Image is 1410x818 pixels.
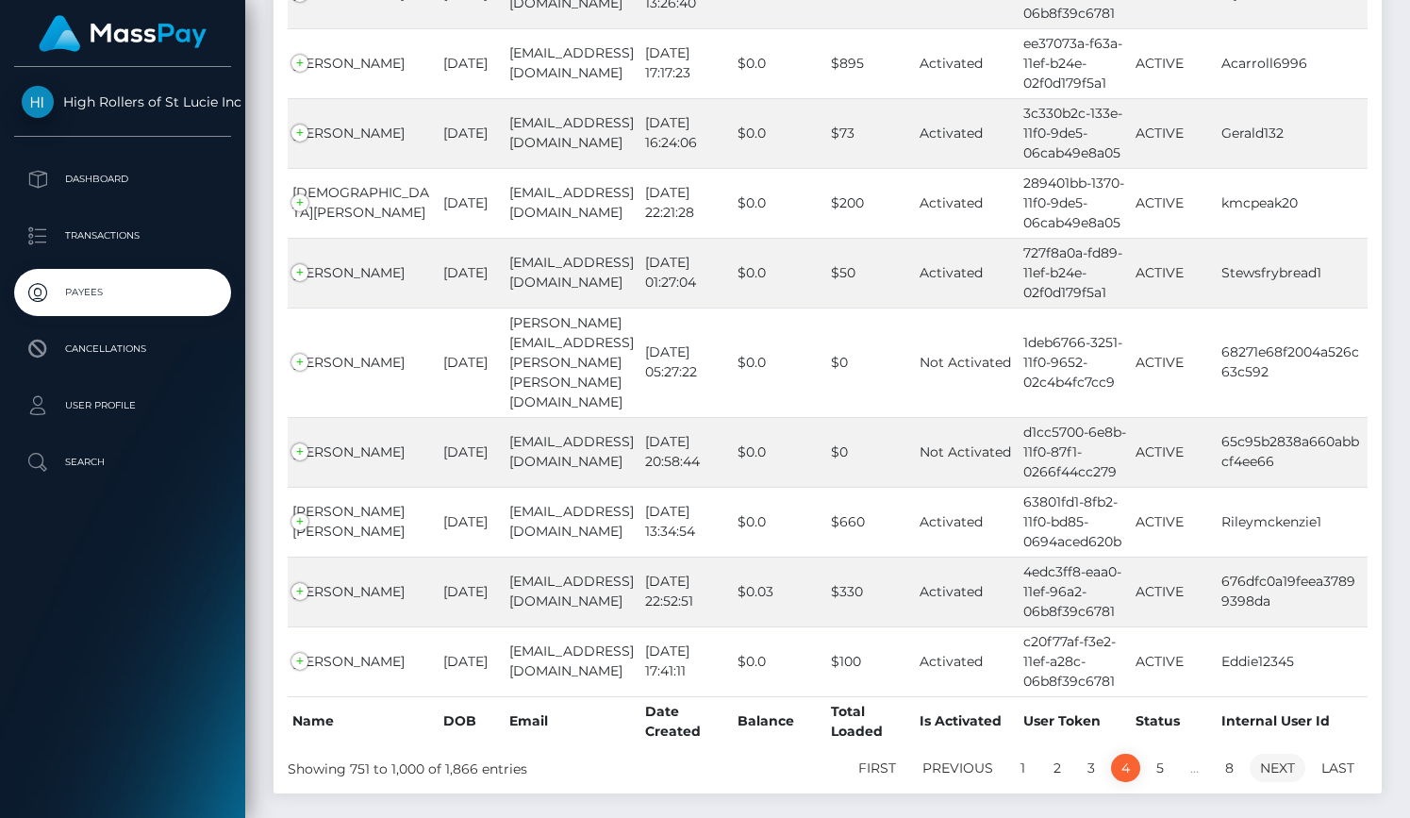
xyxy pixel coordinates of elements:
[288,752,722,779] div: Showing 751 to 1,000 of 1,866 entries
[733,626,826,696] td: $0.0
[1131,238,1217,308] td: ACTIVE
[1217,557,1368,626] td: 676dfc0a19feea37899398da
[915,28,1019,98] td: Activated
[1217,28,1368,98] td: Acarroll6996
[439,168,505,238] td: [DATE]
[505,98,640,168] td: [EMAIL_ADDRESS][DOMAIN_NAME]
[1217,696,1368,746] th: Internal User Id
[1019,168,1131,238] td: 289401bb-1370-11f0-9de5-06cab49e8a05
[22,335,224,363] p: Cancellations
[22,222,224,250] p: Transactions
[14,156,231,203] a: Dashboard
[640,308,733,417] td: [DATE] 05:27:22
[640,557,733,626] td: [DATE] 22:52:51
[640,98,733,168] td: [DATE] 16:24:06
[288,626,439,696] td: [PERSON_NAME]
[1215,754,1244,782] a: 8
[826,417,915,487] td: $0
[22,278,224,307] p: Payees
[1217,417,1368,487] td: 65c95b2838a660abbcf4ee66
[439,626,505,696] td: [DATE]
[733,238,826,308] td: $0.0
[1131,28,1217,98] td: ACTIVE
[288,98,439,168] td: [PERSON_NAME]
[1217,308,1368,417] td: 68271e68f2004a526c63c592
[288,557,439,626] td: [PERSON_NAME]
[733,28,826,98] td: $0.0
[505,557,640,626] td: [EMAIL_ADDRESS][DOMAIN_NAME]
[439,308,505,417] td: [DATE]
[826,557,915,626] td: $330
[439,696,505,746] th: DOB
[826,98,915,168] td: $73
[733,417,826,487] td: $0.0
[1311,754,1365,782] a: Last
[1131,168,1217,238] td: ACTIVE
[640,28,733,98] td: [DATE] 17:17:23
[733,487,826,557] td: $0.0
[915,626,1019,696] td: Activated
[1077,754,1105,782] a: 3
[1131,98,1217,168] td: ACTIVE
[640,238,733,308] td: [DATE] 01:27:04
[826,696,915,746] th: Total Loaded
[733,557,826,626] td: $0.03
[505,417,640,487] td: [EMAIL_ADDRESS][DOMAIN_NAME]
[505,28,640,98] td: [EMAIL_ADDRESS][DOMAIN_NAME]
[14,93,231,110] span: High Rollers of St Lucie Inc
[505,487,640,557] td: [EMAIL_ADDRESS][DOMAIN_NAME]
[439,238,505,308] td: [DATE]
[1131,696,1217,746] th: Status
[1146,754,1174,782] a: 5
[1217,98,1368,168] td: Gerald132
[1250,754,1305,782] a: Next
[1019,557,1131,626] td: 4edc3ff8-eaa0-11ef-96a2-06b8f39c6781
[505,696,640,746] th: Email
[915,168,1019,238] td: Activated
[640,487,733,557] td: [DATE] 13:34:54
[14,212,231,259] a: Transactions
[1131,308,1217,417] td: ACTIVE
[22,448,224,476] p: Search
[640,696,733,746] th: Date Created
[439,487,505,557] td: [DATE]
[915,487,1019,557] td: Activated
[22,392,224,420] p: User Profile
[848,754,906,782] a: First
[733,696,826,746] th: Balance
[640,168,733,238] td: [DATE] 22:21:28
[733,168,826,238] td: $0.0
[826,168,915,238] td: $200
[826,28,915,98] td: $895
[1019,696,1131,746] th: User Token
[39,15,207,52] img: MassPay Logo
[1019,308,1131,417] td: 1deb6766-3251-11f0-9652-02c4b4fc7cc9
[288,308,439,417] td: [PERSON_NAME]
[1131,487,1217,557] td: ACTIVE
[288,487,439,557] td: [PERSON_NAME] [PERSON_NAME]
[439,557,505,626] td: [DATE]
[505,238,640,308] td: [EMAIL_ADDRESS][DOMAIN_NAME]
[1131,626,1217,696] td: ACTIVE
[733,308,826,417] td: $0.0
[915,238,1019,308] td: Activated
[912,754,1004,782] a: Previous
[826,308,915,417] td: $0
[733,98,826,168] td: $0.0
[22,86,54,118] img: High Rollers of St Lucie Inc
[1019,417,1131,487] td: d1cc5700-6e8b-11f0-87f1-0266f44cc279
[505,168,640,238] td: [EMAIL_ADDRESS][DOMAIN_NAME]
[1217,487,1368,557] td: Rileymckenzie1
[1217,168,1368,238] td: kmcpeak20
[288,168,439,238] td: [DEMOGRAPHIC_DATA][PERSON_NAME]
[1019,238,1131,308] td: 727f8a0a-fd89-11ef-b24e-02f0d179f5a1
[915,557,1019,626] td: Activated
[640,417,733,487] td: [DATE] 20:58:44
[1019,626,1131,696] td: c20f77af-f3e2-11ef-a28c-06b8f39c6781
[915,98,1019,168] td: Activated
[439,417,505,487] td: [DATE]
[1019,28,1131,98] td: ee37073a-f63a-11ef-b24e-02f0d179f5a1
[505,308,640,417] td: [PERSON_NAME][EMAIL_ADDRESS][PERSON_NAME][PERSON_NAME][DOMAIN_NAME]
[1019,98,1131,168] td: 3c330b2c-133e-11f0-9de5-06cab49e8a05
[915,696,1019,746] th: Is Activated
